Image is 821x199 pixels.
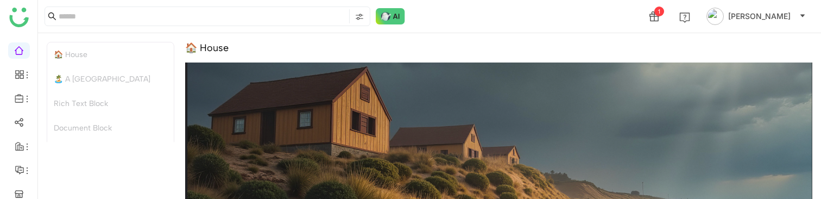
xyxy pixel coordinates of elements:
[376,8,405,24] img: ask-buddy-normal.svg
[679,12,690,23] img: help.svg
[706,8,724,25] img: avatar
[654,7,664,16] div: 1
[47,140,174,165] div: My Learnings Block
[47,42,174,67] div: 🏠 House
[47,67,174,91] div: 🏝️ A [GEOGRAPHIC_DATA]
[704,8,808,25] button: [PERSON_NAME]
[728,10,791,22] span: [PERSON_NAME]
[9,8,29,27] img: logo
[47,116,174,140] div: Document Block
[47,91,174,116] div: Rich Text Block
[185,42,229,54] div: 🏠 House
[355,13,364,21] img: search-type.svg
